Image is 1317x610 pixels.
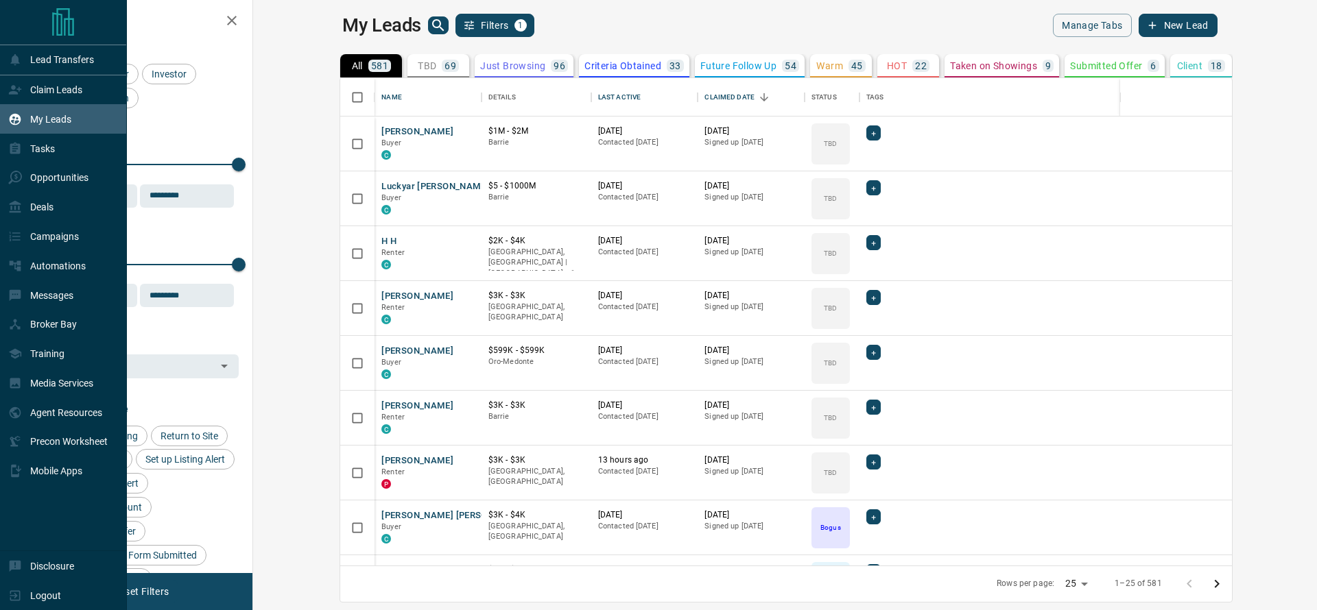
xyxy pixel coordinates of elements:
[866,290,881,305] div: +
[381,180,489,193] button: Luckyar [PERSON_NAME]
[887,61,907,71] p: HOT
[866,400,881,415] div: +
[1070,61,1142,71] p: Submitted Offer
[381,564,453,577] button: [PERSON_NAME]
[381,205,391,215] div: condos.ca
[1150,61,1156,71] p: 6
[866,125,881,141] div: +
[866,345,881,360] div: +
[598,564,691,576] p: [DATE]
[488,235,584,247] p: $2K - $4K
[381,290,453,303] button: [PERSON_NAME]
[700,61,776,71] p: Future Follow Up
[704,411,798,422] p: Signed up [DATE]
[488,192,584,203] p: Barrie
[516,21,525,30] span: 1
[704,125,798,137] p: [DATE]
[704,521,798,532] p: Signed up [DATE]
[381,358,401,367] span: Buyer
[381,125,453,138] button: [PERSON_NAME]
[554,61,565,71] p: 96
[488,137,584,148] p: Barrie
[381,150,391,160] div: condos.ca
[591,78,698,117] div: Last Active
[455,14,534,37] button: Filters1
[915,61,927,71] p: 22
[488,411,584,422] p: Barrie
[851,61,863,71] p: 45
[824,303,837,313] p: TBD
[704,192,798,203] p: Signed up [DATE]
[156,430,223,441] span: Return to Site
[866,509,881,524] div: +
[704,78,755,117] div: Claimed Date
[142,64,196,84] div: Investor
[141,454,230,465] span: Set up Listing Alert
[1060,574,1093,594] div: 25
[1177,61,1202,71] p: Client
[381,400,453,413] button: [PERSON_NAME]
[704,235,798,247] p: [DATE]
[871,345,876,359] span: +
[866,235,881,250] div: +
[598,521,691,532] p: Contacted [DATE]
[871,455,876,469] span: +
[704,290,798,302] p: [DATE]
[488,345,584,356] p: $599K - $599K
[488,180,584,192] p: $5 - $1000M
[598,180,691,192] p: [DATE]
[381,235,396,248] button: H H
[824,248,837,258] p: TBD
[488,400,584,411] p: $3K - $3K
[444,61,456,71] p: 69
[811,78,837,117] div: Status
[704,137,798,148] p: Signed up [DATE]
[598,400,691,411] p: [DATE]
[598,137,691,148] p: Contacted [DATE]
[488,78,516,117] div: Details
[598,345,691,356] p: [DATE]
[950,61,1037,71] p: Taken on Showings
[669,61,681,71] p: 33
[44,14,239,30] h2: Filters
[824,358,837,368] p: TBD
[598,356,691,367] p: Contacted [DATE]
[488,302,584,323] p: [GEOGRAPHIC_DATA], [GEOGRAPHIC_DATA]
[1139,14,1218,37] button: New Lead
[871,510,876,524] span: +
[997,578,1054,589] p: Rows per page:
[381,509,527,522] button: [PERSON_NAME] [PERSON_NAME]
[871,126,876,140] span: +
[704,564,798,576] p: [DATE]
[381,193,401,202] span: Buyer
[342,14,421,36] h1: My Leads
[859,78,1286,117] div: Tags
[352,61,363,71] p: All
[824,467,837,478] p: TBD
[824,138,837,149] p: TBD
[381,424,391,434] div: condos.ca
[1045,61,1051,71] p: 9
[480,61,545,71] p: Just Browsing
[488,125,584,137] p: $1M - $2M
[136,449,235,469] div: Set up Listing Alert
[871,400,876,414] span: +
[704,466,798,477] p: Signed up [DATE]
[488,454,584,466] p: $3K - $3K
[598,235,691,247] p: [DATE]
[488,290,584,302] p: $3K - $3K
[1115,578,1161,589] p: 1–25 of 581
[488,509,584,521] p: $3K - $4K
[704,345,798,356] p: [DATE]
[704,356,798,367] p: Signed up [DATE]
[381,454,453,467] button: [PERSON_NAME]
[381,522,401,531] span: Buyer
[820,522,840,533] p: Bogus
[381,479,391,489] div: property.ca
[381,413,405,422] span: Renter
[704,454,798,466] p: [DATE]
[381,534,391,544] div: condos.ca
[704,509,798,521] p: [DATE]
[866,78,884,117] div: Tags
[381,78,402,117] div: Name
